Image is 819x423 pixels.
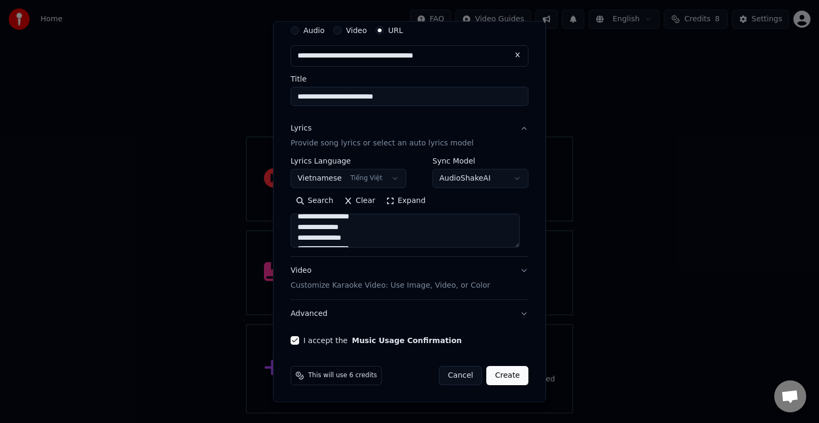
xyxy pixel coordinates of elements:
[291,265,490,291] div: Video
[291,157,528,256] div: LyricsProvide song lyrics or select an auto lyrics model
[339,192,381,209] button: Clear
[308,371,377,380] span: This will use 6 credits
[388,27,403,34] label: URL
[352,337,462,344] button: I accept the
[346,27,367,34] label: Video
[291,138,473,149] p: Provide song lyrics or select an auto lyrics model
[291,115,528,157] button: LyricsProvide song lyrics or select an auto lyrics model
[291,157,406,165] label: Lyrics Language
[291,280,490,291] p: Customize Karaoke Video: Use Image, Video, or Color
[291,300,528,328] button: Advanced
[291,257,528,299] button: VideoCustomize Karaoke Video: Use Image, Video, or Color
[486,366,528,385] button: Create
[291,123,311,134] div: Lyrics
[291,192,339,209] button: Search
[303,337,462,344] label: I accept the
[432,157,528,165] label: Sync Model
[291,75,528,83] label: Title
[303,27,325,34] label: Audio
[439,366,482,385] button: Cancel
[381,192,431,209] button: Expand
